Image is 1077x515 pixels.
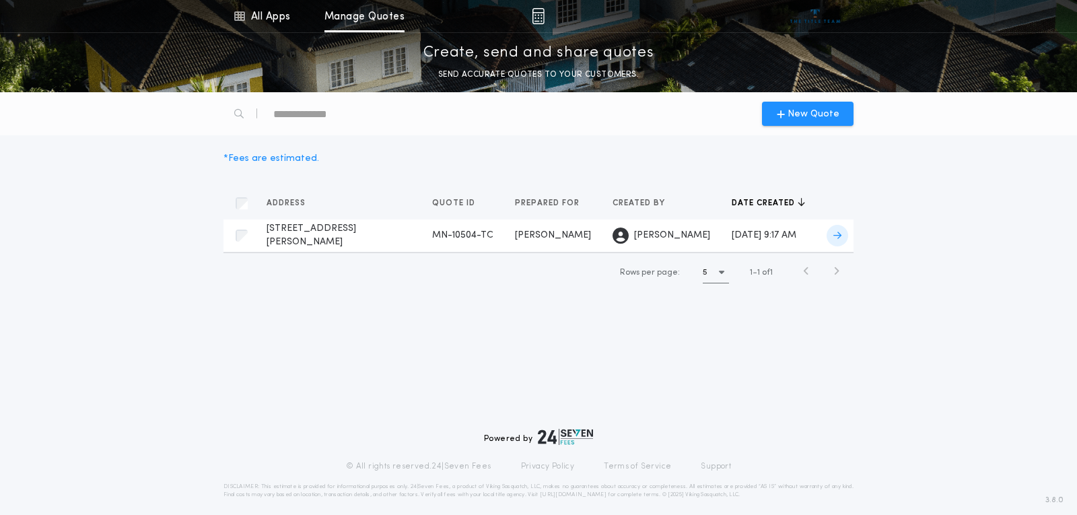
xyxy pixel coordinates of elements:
[521,461,575,472] a: Privacy Policy
[484,429,593,445] div: Powered by
[432,197,485,210] button: Quote ID
[267,197,316,210] button: Address
[432,198,478,209] span: Quote ID
[532,8,545,24] img: img
[634,229,710,242] span: [PERSON_NAME]
[750,269,753,277] span: 1
[438,68,639,81] p: SEND ACCURATE QUOTES TO YOUR CUSTOMERS.
[620,269,680,277] span: Rows per page:
[538,429,593,445] img: logo
[515,230,591,240] span: [PERSON_NAME]
[423,42,654,64] p: Create, send and share quotes
[267,198,308,209] span: Address
[732,197,805,210] button: Date created
[732,198,798,209] span: Date created
[267,224,356,247] span: [STREET_ADDRESS][PERSON_NAME]
[703,262,729,283] button: 5
[540,492,606,497] a: [URL][DOMAIN_NAME]
[515,198,582,209] span: Prepared for
[762,267,773,279] span: of 1
[757,269,760,277] span: 1
[1045,494,1064,506] span: 3.8.0
[432,230,493,240] span: MN-10504-TC
[732,230,796,240] span: [DATE] 9:17 AM
[762,102,854,126] button: New Quote
[613,197,675,210] button: Created by
[346,461,491,472] p: © All rights reserved. 24|Seven Fees
[788,107,839,121] span: New Quote
[223,151,319,166] div: * Fees are estimated.
[613,198,668,209] span: Created by
[703,266,707,279] h1: 5
[701,461,731,472] a: Support
[790,9,841,23] img: vs-icon
[223,483,854,499] p: DISCLAIMER: This estimate is provided for informational purposes only. 24|Seven Fees, a product o...
[604,461,671,472] a: Terms of Service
